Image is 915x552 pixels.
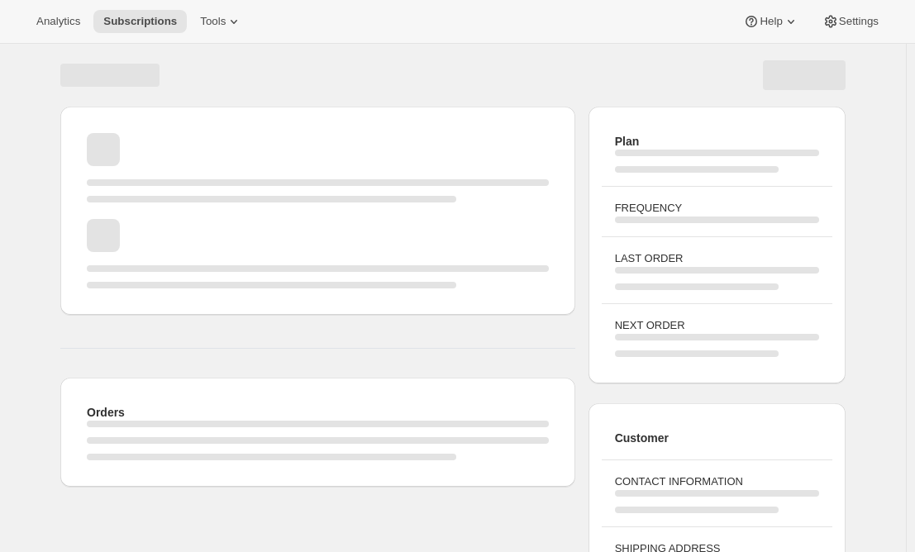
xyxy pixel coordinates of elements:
h3: CONTACT INFORMATION [615,473,819,490]
button: Tools [190,10,252,33]
button: Settings [813,10,889,33]
h2: Customer [615,430,819,446]
span: Analytics [36,15,80,28]
span: Help [760,15,782,28]
h2: Plan [615,133,819,150]
h3: LAST ORDER [615,250,819,267]
h2: Orders [87,404,549,421]
span: Settings [839,15,879,28]
button: Analytics [26,10,90,33]
h3: FREQUENCY [615,200,819,217]
button: Help [733,10,808,33]
h3: NEXT ORDER [615,317,819,334]
button: Subscriptions [93,10,187,33]
span: Subscriptions [103,15,177,28]
span: Tools [200,15,226,28]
